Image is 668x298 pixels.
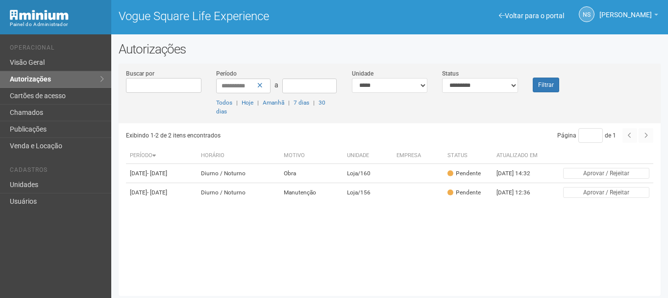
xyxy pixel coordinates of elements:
th: Empresa [393,148,444,164]
span: Nicolle Silva [599,1,652,19]
th: Período [126,148,197,164]
a: Voltar para o portal [499,12,564,20]
td: Obra [280,164,343,183]
span: | [257,99,259,106]
label: Buscar por [126,69,154,78]
a: NS [579,6,594,22]
a: Hoje [242,99,253,106]
h1: Vogue Square Life Experience [119,10,382,23]
a: Amanhã [263,99,284,106]
a: 7 dias [294,99,309,106]
td: Loja/156 [343,183,393,202]
th: Atualizado em [493,148,546,164]
th: Status [444,148,493,164]
span: a [274,81,278,89]
button: Filtrar [533,78,559,92]
a: Todos [216,99,232,106]
button: Aprovar / Rejeitar [563,187,649,198]
label: Status [442,69,459,78]
li: Cadastros [10,166,104,177]
span: | [288,99,290,106]
span: - [DATE] [147,170,167,177]
h2: Autorizações [119,42,661,56]
th: Horário [197,148,280,164]
td: Manutenção [280,183,343,202]
th: Unidade [343,148,393,164]
div: Pendente [447,189,481,197]
td: [DATE] 14:32 [493,164,546,183]
td: [DATE] 12:36 [493,183,546,202]
span: Página de 1 [557,132,616,139]
td: [DATE] [126,183,197,202]
td: Diurno / Noturno [197,164,280,183]
div: Pendente [447,169,481,178]
li: Operacional [10,44,104,54]
label: Unidade [352,69,373,78]
span: | [236,99,238,106]
td: Loja/160 [343,164,393,183]
label: Período [216,69,237,78]
span: | [313,99,315,106]
button: Aprovar / Rejeitar [563,168,649,179]
th: Motivo [280,148,343,164]
a: [PERSON_NAME] [599,12,658,20]
div: Painel do Administrador [10,20,104,29]
td: [DATE] [126,164,197,183]
span: - [DATE] [147,189,167,196]
div: Exibindo 1-2 de 2 itens encontrados [126,128,386,143]
img: Minium [10,10,69,20]
td: Diurno / Noturno [197,183,280,202]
